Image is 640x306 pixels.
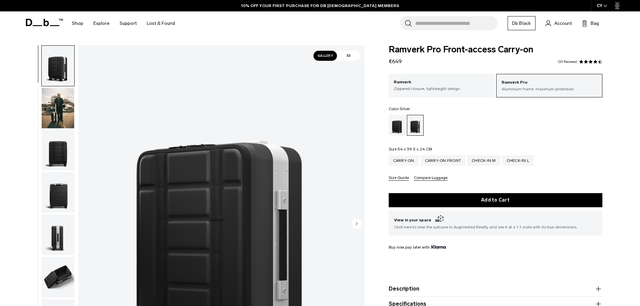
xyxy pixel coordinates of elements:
[407,115,424,136] a: Silver
[67,11,180,35] nav: Main Navigation
[120,11,137,35] a: Support
[389,58,402,64] span: €649
[389,147,432,151] legend: Size:
[93,11,110,35] a: Explore
[394,216,597,224] span: View in your space
[337,51,360,61] span: 3D
[394,224,597,230] span: Click here to view the suitcase in Augmented Reality and see it at a 1:1 scale with its true dime...
[389,176,409,181] button: Size Guide
[431,245,446,249] img: {"height" => 20, "alt" => "Klarna"}
[508,16,536,30] a: Db Black
[42,215,74,255] img: Ramverk Pro Front-access Carry-on Silver
[502,79,597,86] p: Ramverk Pro
[467,155,500,166] a: Check-in M
[41,172,75,213] button: Ramverk Pro Front-access Carry-on Silver
[394,86,490,92] p: Zippered closure, lightweight design.
[389,74,495,97] a: Ramverk Zippered closure, lightweight design.
[389,45,602,54] span: Ramverk Pro Front-access Carry-on
[546,19,572,27] a: Account
[389,155,419,166] a: Carry-on
[398,147,432,151] span: 54 x 39.5 x 24 CM
[400,106,410,111] span: Silver
[389,193,602,207] button: Add to Cart
[313,51,337,61] span: Gallery
[351,218,361,230] button: Next slide
[414,176,447,181] button: Compare Luggage
[42,130,74,171] img: Ramverk Pro Front-access Carry-on Silver
[582,19,599,27] button: Bag
[394,79,490,86] p: Ramverk
[558,60,577,63] a: 33 reviews
[502,155,534,166] a: Check-in L
[241,3,399,9] a: 10% OFF YOUR FIRST PURCHASE FOR DB [DEMOGRAPHIC_DATA] MEMBERS
[41,214,75,255] button: Ramverk Pro Front-access Carry-on Silver
[42,46,74,86] img: Ramverk Pro Front-access Carry-on Silver
[389,211,602,235] button: View in your space Click here to view the suitcase in Augmented Reality and see it at a 1:1 scale...
[389,244,446,250] span: Buy now pay later with
[591,20,599,27] span: Bag
[389,115,406,136] a: Black Out
[421,155,466,166] a: Carry-on Front
[554,20,572,27] span: Account
[389,107,410,111] legend: Color:
[41,257,75,298] button: Ramverk Pro Front-access Carry-on Silver
[147,11,175,35] a: Lost & Found
[42,88,74,128] img: Ramverk Pro Front-access Carry-on Silver
[72,11,83,35] a: Shop
[42,172,74,213] img: Ramverk Pro Front-access Carry-on Silver
[41,88,75,129] button: Ramverk Pro Front-access Carry-on Silver
[502,86,597,92] p: Aluminium frame, maximum protection.
[41,130,75,171] button: Ramverk Pro Front-access Carry-on Silver
[42,257,74,297] img: Ramverk Pro Front-access Carry-on Silver
[41,45,75,86] button: Ramverk Pro Front-access Carry-on Silver
[389,285,602,293] button: Description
